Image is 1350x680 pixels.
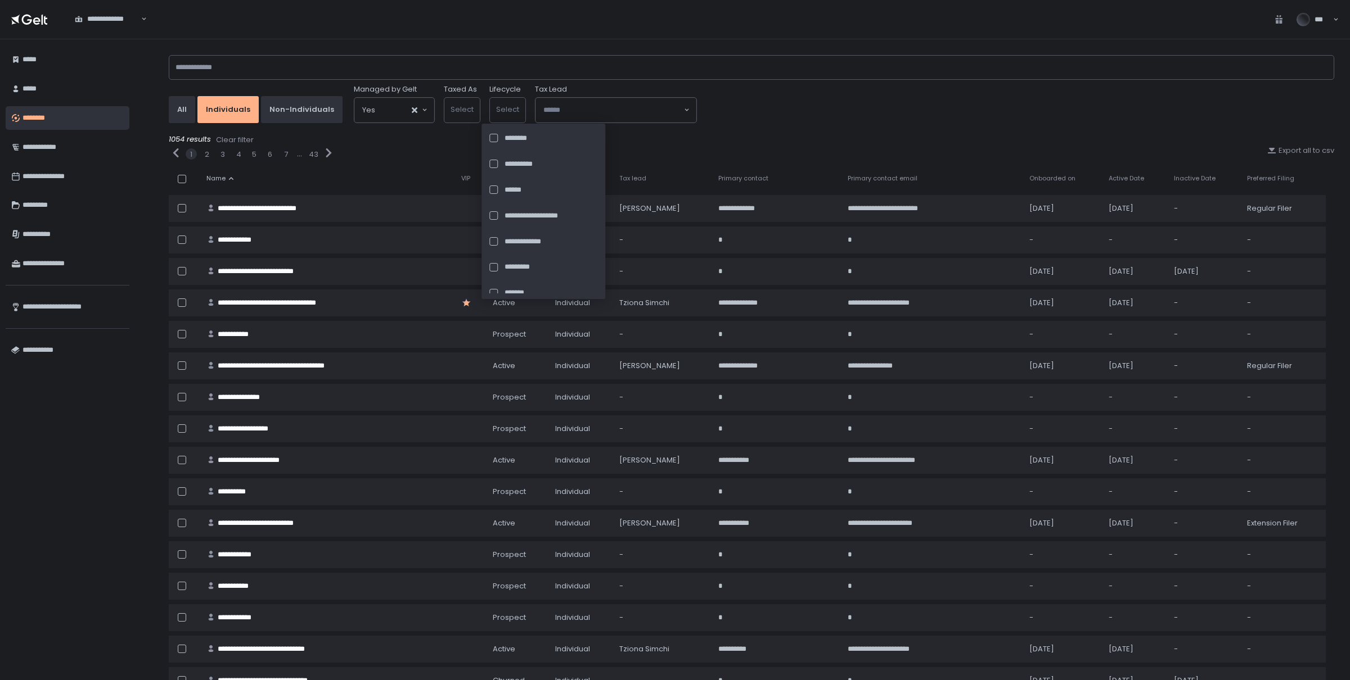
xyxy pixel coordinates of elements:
div: Extension Filer [1247,518,1319,528]
div: Individuals [206,105,250,115]
span: prospect [493,487,526,497]
div: - [1174,455,1234,465]
span: Tax lead [619,174,646,183]
span: Yes [362,105,375,116]
div: - [1109,487,1160,497]
div: Search for option [535,98,696,123]
div: Tziona Simchi [619,644,705,654]
div: [DATE] [1109,266,1160,276]
span: Onboarded on [1029,174,1075,183]
div: 1054 results [169,134,1334,146]
span: active [493,518,515,528]
button: 3 [220,149,225,160]
button: 2 [205,149,209,160]
div: 4 [236,149,241,160]
div: - [1247,581,1319,591]
div: - [1174,424,1234,434]
div: Individual [555,455,606,465]
div: - [1174,550,1234,560]
div: - [1109,392,1160,402]
input: Search for option [543,105,683,116]
button: 7 [284,149,288,160]
span: active [493,298,515,308]
button: 43 [309,149,318,160]
div: - [1109,235,1160,245]
div: [DATE] [1109,644,1160,654]
div: Search for option [67,7,147,31]
div: Individual [555,392,606,402]
div: - [1247,266,1319,276]
div: Individual [555,361,606,371]
div: - [1174,487,1234,497]
div: - [619,392,705,402]
span: Active Date [1109,174,1144,183]
div: - [1247,424,1319,434]
div: - [1174,392,1234,402]
div: - [1109,424,1160,434]
div: - [1174,613,1234,623]
span: Inactive Date [1174,174,1216,183]
span: VIP [461,174,470,183]
div: [PERSON_NAME] [619,455,705,465]
div: - [619,235,705,245]
div: - [1029,235,1095,245]
button: 5 [252,149,256,160]
div: Non-Individuals [269,105,334,115]
div: [DATE] [1029,266,1095,276]
div: - [1174,298,1234,308]
span: Managed by Gelt [354,84,417,94]
div: [DATE] [1029,518,1095,528]
span: prospect [493,329,526,339]
div: - [1109,329,1160,339]
span: prospect [493,550,526,560]
span: prospect [493,581,526,591]
div: Search for option [354,98,434,123]
div: Tziona Simchi [619,298,705,308]
div: Clear filter [216,135,254,145]
div: - [619,424,705,434]
div: - [1029,487,1095,497]
div: Individual [555,329,606,339]
span: prospect [493,613,526,623]
span: Select [451,104,474,115]
span: Select [496,104,519,115]
div: - [1247,455,1319,465]
div: - [1247,298,1319,308]
button: Non-Individuals [261,96,343,123]
div: Individual [555,518,606,528]
div: - [1174,361,1234,371]
label: Lifecycle [489,84,521,94]
div: [DATE] [1029,203,1095,214]
div: Individual [555,424,606,434]
div: - [1029,581,1095,591]
button: Individuals [197,96,259,123]
div: [DATE] [1029,644,1095,654]
div: Individual [555,550,606,560]
div: [DATE] [1109,361,1160,371]
div: - [1029,329,1095,339]
div: [DATE] [1029,298,1095,308]
div: - [1247,235,1319,245]
div: All [177,105,187,115]
div: - [1174,644,1234,654]
div: - [1247,550,1319,560]
button: 1 [190,149,192,160]
button: Clear filter [215,134,254,146]
button: Export all to csv [1267,146,1334,156]
div: - [1247,329,1319,339]
div: - [619,581,705,591]
div: Individual [555,644,606,654]
div: Individual [555,487,606,497]
div: - [619,329,705,339]
div: [DATE] [1109,203,1160,214]
div: [PERSON_NAME] [619,518,705,528]
div: - [619,550,705,560]
button: Clear Selected [412,107,417,113]
span: Preferred Filing [1247,174,1294,183]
